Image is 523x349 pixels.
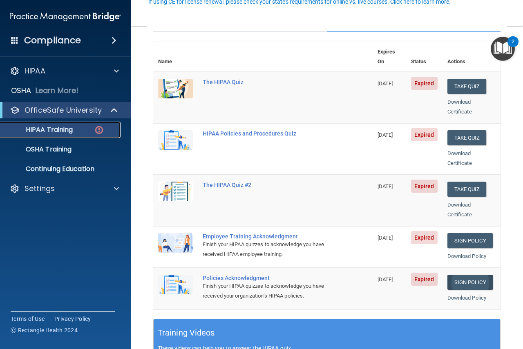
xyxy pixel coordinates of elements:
[447,130,487,145] button: Take Quiz
[36,86,79,96] p: Learn More!
[447,150,472,166] a: Download Certificate
[11,326,78,334] span: Ⓒ Rectangle Health 2024
[11,315,45,323] a: Terms of Use
[158,326,215,340] h5: Training Videos
[5,126,73,134] p: HIPAA Training
[203,275,332,281] div: Policies Acknowledgment
[447,79,487,94] button: Take Quiz
[378,276,393,282] span: [DATE]
[378,132,393,138] span: [DATE]
[411,180,438,193] span: Expired
[10,66,119,76] a: HIPAA
[447,202,472,218] a: Download Certificate
[153,42,198,72] th: Name
[10,9,121,25] img: PMB logo
[411,128,438,141] span: Expired
[10,184,119,193] a: Settings
[378,235,393,241] span: [DATE]
[94,125,104,135] img: danger-circle.6113f641.png
[54,315,91,323] a: Privacy Policy
[378,80,393,87] span: [DATE]
[447,233,493,248] a: Sign Policy
[25,105,102,115] p: OfficeSafe University
[24,35,81,46] h4: Compliance
[203,240,332,259] div: Finish your HIPAA quizzes to acknowledge you have received HIPAA employee training.
[406,42,443,72] th: Status
[11,86,31,96] p: OSHA
[447,253,487,259] a: Download Policy
[10,105,118,115] a: OfficeSafe University
[203,182,332,188] div: The HIPAA Quiz #2
[447,182,487,197] button: Take Quiz
[203,281,332,301] div: Finish your HIPAA quizzes to acknowledge you have received your organization’s HIPAA policies.
[382,291,513,324] iframe: Drift Widget Chat Controller
[25,184,55,193] p: Settings
[411,77,438,90] span: Expired
[443,42,501,72] th: Actions
[25,66,45,76] p: HIPAA
[378,183,393,189] span: [DATE]
[411,273,438,286] span: Expired
[5,145,72,153] p: OSHA Training
[411,231,438,244] span: Expired
[203,130,332,137] div: HIPAA Policies and Procedures Quiz
[447,275,493,290] a: Sign Policy
[447,99,472,115] a: Download Certificate
[203,79,332,85] div: The HIPAA Quiz
[203,233,332,240] div: Employee Training Acknowledgment
[512,42,514,52] div: 2
[5,165,117,173] p: Continuing Education
[373,42,406,72] th: Expires On
[491,37,515,61] button: Open Resource Center, 2 new notifications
